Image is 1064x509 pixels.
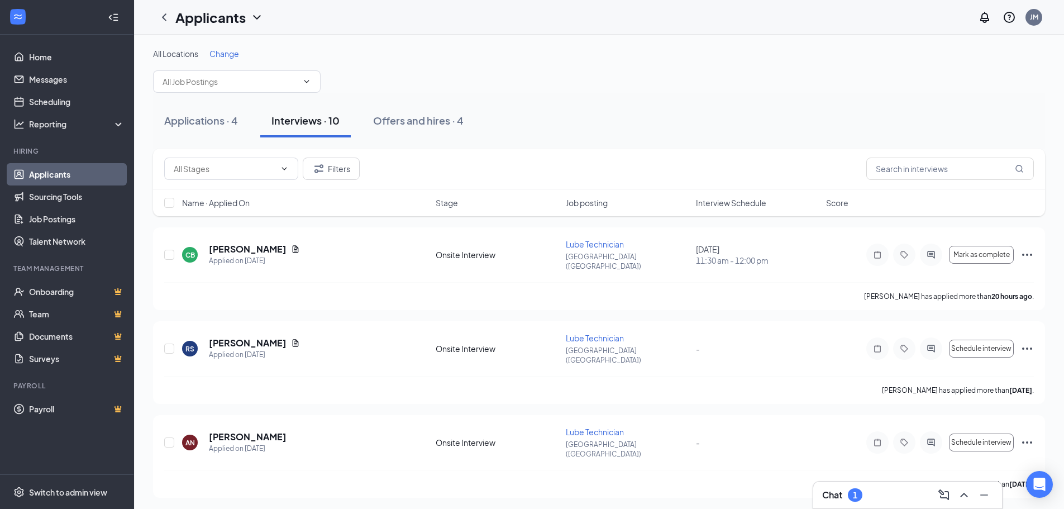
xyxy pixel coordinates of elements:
[29,68,125,91] a: Messages
[182,197,250,208] span: Name · Applied On
[271,113,340,127] div: Interviews · 10
[175,8,246,27] h1: Applicants
[1009,386,1032,394] b: [DATE]
[185,438,195,448] div: AN
[185,344,194,354] div: RS
[566,440,689,459] p: [GEOGRAPHIC_DATA] ([GEOGRAPHIC_DATA])
[436,249,559,260] div: Onsite Interview
[29,303,125,325] a: TeamCrown
[871,250,884,259] svg: Note
[853,491,857,500] div: 1
[696,437,700,448] span: -
[951,345,1011,353] span: Schedule interview
[29,398,125,420] a: PayrollCrown
[696,344,700,354] span: -
[209,337,287,349] h5: [PERSON_NAME]
[898,344,911,353] svg: Tag
[209,443,287,454] div: Applied on [DATE]
[924,344,938,353] svg: ActiveChat
[29,163,125,185] a: Applicants
[291,339,300,348] svg: Document
[978,11,991,24] svg: Notifications
[185,250,195,260] div: CB
[955,486,973,504] button: ChevronUp
[566,197,608,208] span: Job posting
[13,264,122,273] div: Team Management
[436,343,559,354] div: Onsite Interview
[13,146,122,156] div: Hiring
[209,349,300,360] div: Applied on [DATE]
[696,244,819,266] div: [DATE]
[436,437,559,448] div: Onsite Interview
[566,346,689,365] p: [GEOGRAPHIC_DATA] ([GEOGRAPHIC_DATA])
[209,49,239,59] span: Change
[174,163,275,175] input: All Stages
[949,434,1014,451] button: Schedule interview
[164,113,238,127] div: Applications · 4
[1020,248,1034,261] svg: Ellipses
[566,252,689,271] p: [GEOGRAPHIC_DATA] ([GEOGRAPHIC_DATA])
[312,162,326,175] svg: Filter
[163,75,298,88] input: All Job Postings
[209,255,300,267] div: Applied on [DATE]
[1020,342,1034,355] svg: Ellipses
[991,292,1032,301] b: 20 hours ago
[949,340,1014,358] button: Schedule interview
[13,381,122,391] div: Payroll
[924,250,938,259] svg: ActiveChat
[977,488,991,502] svg: Minimize
[13,118,25,130] svg: Analysis
[949,246,1014,264] button: Mark as complete
[29,280,125,303] a: OnboardingCrown
[108,12,119,23] svg: Collapse
[29,118,125,130] div: Reporting
[696,197,766,208] span: Interview Schedule
[29,348,125,370] a: SurveysCrown
[566,239,624,249] span: Lube Technician
[871,344,884,353] svg: Note
[373,113,464,127] div: Offers and hires · 4
[924,438,938,447] svg: ActiveChat
[12,11,23,22] svg: WorkstreamLogo
[1030,12,1038,22] div: JM
[250,11,264,24] svg: ChevronDown
[826,197,848,208] span: Score
[935,486,953,504] button: ComposeMessage
[1020,436,1034,449] svg: Ellipses
[882,386,1034,395] p: [PERSON_NAME] has applied more than .
[29,487,107,498] div: Switch to admin view
[1015,164,1024,173] svg: MagnifyingGlass
[864,292,1034,301] p: [PERSON_NAME] has applied more than .
[29,208,125,230] a: Job Postings
[29,185,125,208] a: Sourcing Tools
[866,158,1034,180] input: Search in interviews
[13,487,25,498] svg: Settings
[29,91,125,113] a: Scheduling
[158,11,171,24] svg: ChevronLeft
[1026,471,1053,498] div: Open Intercom Messenger
[566,427,624,437] span: Lube Technician
[209,431,287,443] h5: [PERSON_NAME]
[302,77,311,86] svg: ChevronDown
[566,333,624,343] span: Lube Technician
[953,251,1010,259] span: Mark as complete
[29,230,125,253] a: Talent Network
[696,255,819,266] span: 11:30 am - 12:00 pm
[882,479,1034,489] p: [PERSON_NAME] has applied more than .
[975,486,993,504] button: Minimize
[951,439,1011,446] span: Schedule interview
[280,164,289,173] svg: ChevronDown
[303,158,360,180] button: Filter Filters
[937,488,951,502] svg: ComposeMessage
[1009,480,1032,488] b: [DATE]
[291,245,300,254] svg: Document
[29,46,125,68] a: Home
[436,197,458,208] span: Stage
[957,488,971,502] svg: ChevronUp
[1003,11,1016,24] svg: QuestionInfo
[898,250,911,259] svg: Tag
[822,489,842,501] h3: Chat
[898,438,911,447] svg: Tag
[29,325,125,348] a: DocumentsCrown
